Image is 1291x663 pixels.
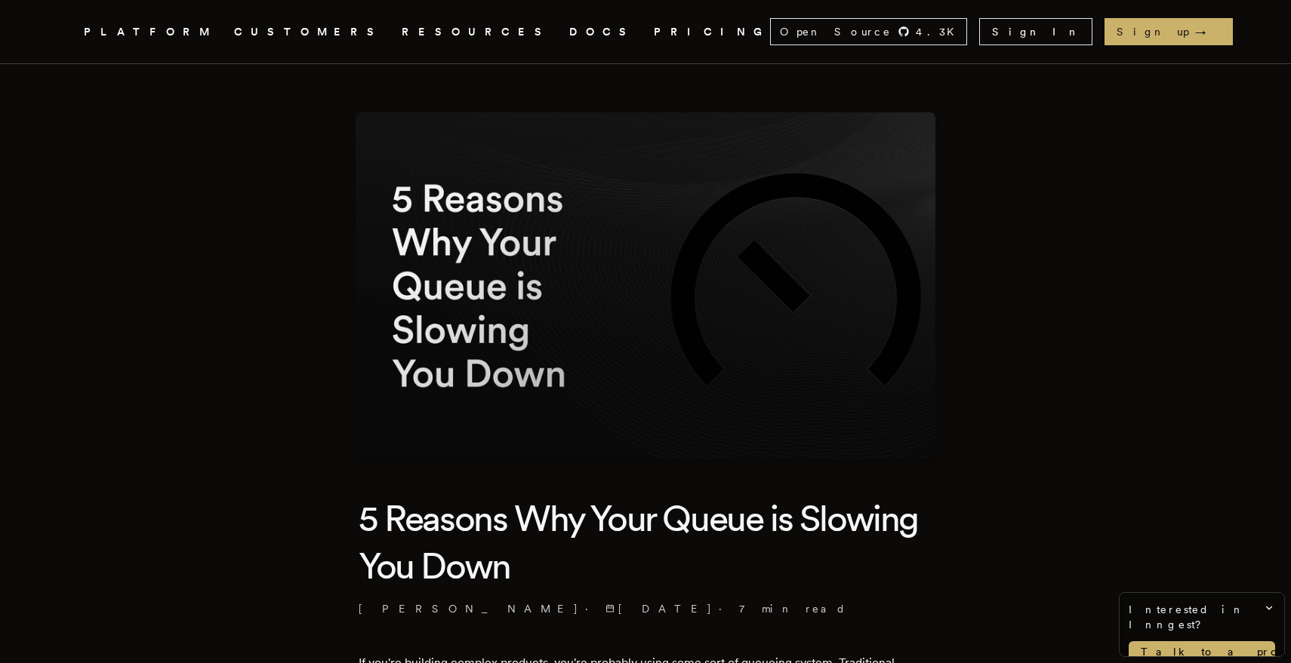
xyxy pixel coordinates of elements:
span: 4.3 K [916,24,963,39]
span: 7 min read [739,601,846,616]
button: PLATFORM [84,23,216,41]
a: [PERSON_NAME] [359,601,579,616]
img: Featured image for 5 Reasons Why Your Queue is Slowing You Down blog post [356,112,935,459]
span: Open Source [780,24,892,39]
a: CUSTOMERS [234,23,384,41]
h1: 5 Reasons Why Your Queue is Slowing You Down [359,495,932,589]
span: [DATE] [605,601,713,616]
button: RESOURCES [402,23,551,41]
p: · · [359,601,932,616]
a: Talk to a product expert [1129,641,1275,662]
span: → [1195,24,1221,39]
a: Sign In [979,18,1092,45]
a: PRICING [654,23,770,41]
a: Sign up [1105,18,1233,45]
span: Interested in Inngest? [1129,602,1275,632]
a: DOCS [569,23,636,41]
